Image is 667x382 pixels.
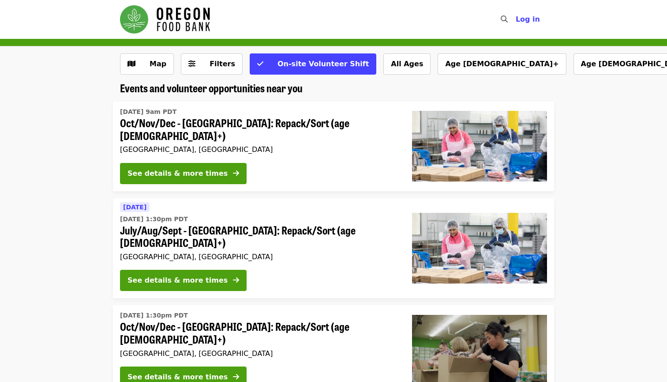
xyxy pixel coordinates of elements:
[509,11,547,28] button: Log in
[120,163,247,184] button: See details & more times
[188,60,195,68] i: sliders-h icon
[120,224,398,250] span: July/Aug/Sept - [GEOGRAPHIC_DATA]: Repack/Sort (age [DEMOGRAPHIC_DATA]+)
[113,198,554,299] a: See details for "July/Aug/Sept - Beaverton: Repack/Sort (age 10+)"
[120,253,398,261] div: [GEOGRAPHIC_DATA], [GEOGRAPHIC_DATA]
[120,80,303,95] span: Events and volunteer opportunities near you
[277,60,369,68] span: On-site Volunteer Shift
[123,204,146,211] span: [DATE]
[120,270,247,291] button: See details & more times
[513,9,520,30] input: Search
[120,107,176,117] time: [DATE] 9am PDT
[120,215,188,224] time: [DATE] 1:30pm PDT
[127,168,228,179] div: See details & more times
[120,5,210,34] img: Oregon Food Bank - Home
[257,60,263,68] i: check icon
[120,320,398,346] span: Oct/Nov/Dec - [GEOGRAPHIC_DATA]: Repack/Sort (age [DEMOGRAPHIC_DATA]+)
[233,169,239,178] i: arrow-right icon
[412,111,547,182] img: Oct/Nov/Dec - Beaverton: Repack/Sort (age 10+) organized by Oregon Food Bank
[233,276,239,284] i: arrow-right icon
[250,53,376,75] button: On-site Volunteer Shift
[181,53,243,75] button: Filters (0 selected)
[438,53,566,75] button: Age [DEMOGRAPHIC_DATA]+
[501,15,508,23] i: search icon
[120,117,398,142] span: Oct/Nov/Dec - [GEOGRAPHIC_DATA]: Repack/Sort (age [DEMOGRAPHIC_DATA]+)
[127,60,135,68] i: map icon
[120,145,398,154] div: [GEOGRAPHIC_DATA], [GEOGRAPHIC_DATA]
[516,15,540,23] span: Log in
[113,102,554,191] a: See details for "Oct/Nov/Dec - Beaverton: Repack/Sort (age 10+)"
[120,349,398,358] div: [GEOGRAPHIC_DATA], [GEOGRAPHIC_DATA]
[383,53,431,75] button: All Ages
[127,275,228,286] div: See details & more times
[120,311,188,320] time: [DATE] 1:30pm PDT
[150,60,166,68] span: Map
[120,53,174,75] button: Show map view
[233,373,239,381] i: arrow-right icon
[412,213,547,284] img: July/Aug/Sept - Beaverton: Repack/Sort (age 10+) organized by Oregon Food Bank
[210,60,235,68] span: Filters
